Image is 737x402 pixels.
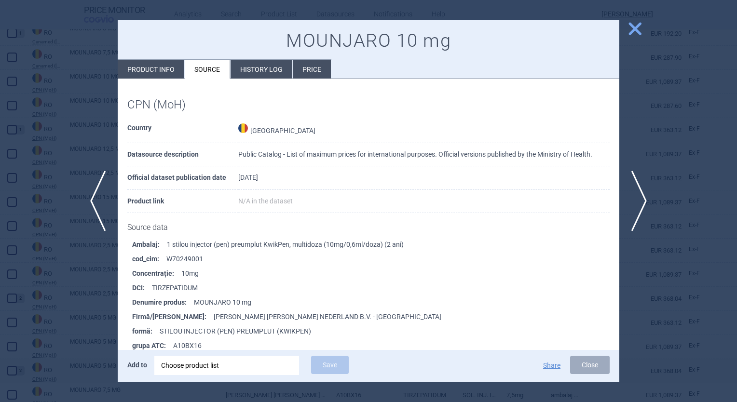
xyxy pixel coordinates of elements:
[127,356,147,374] p: Add to
[293,60,331,79] li: Price
[127,30,610,52] h1: MOUNJARO 10 mg
[132,266,619,281] li: 10mg
[127,117,238,143] th: Country
[132,266,181,281] strong: Concentrație :
[132,295,619,309] li: MOUNJARO 10 mg
[311,356,349,374] button: Save
[132,252,619,266] li: W70249001
[132,324,160,338] strong: formă :
[132,324,619,338] li: STILOU INJECTOR (PEN) PREUMPLUT (KWIKPEN)
[543,362,560,369] button: Share
[154,356,299,375] div: Choose product list
[185,60,230,79] li: Source
[127,223,610,232] h1: Source data
[238,197,293,205] span: N/A in the dataset
[231,60,292,79] li: History log
[132,338,173,353] strong: grupa ATC :
[132,338,619,353] li: A10BX16
[132,252,166,266] strong: cod_cim :
[132,281,152,295] strong: DCI :
[570,356,610,374] button: Close
[132,295,194,309] strong: Denumire produs :
[238,143,610,167] td: Public Catalog - List of maximum prices for international purposes. Official versions published b...
[132,237,167,252] strong: Ambalaj :
[161,356,292,375] div: Choose product list
[132,309,619,324] li: [PERSON_NAME] [PERSON_NAME] NEDERLAND B.V. - [GEOGRAPHIC_DATA]
[132,281,619,295] li: TIRZEPATIDUM
[127,166,238,190] th: Official dataset publication date
[238,166,610,190] td: [DATE]
[127,190,238,214] th: Product link
[127,98,610,112] h1: CPN (MoH)
[238,123,248,133] img: Romania
[132,309,214,324] strong: Firmă/[PERSON_NAME] :
[238,117,610,143] td: [GEOGRAPHIC_DATA]
[132,237,619,252] li: 1 stilou injector (pen) preumplut KwikPen, multidoza (10mg/0,6ml/doza) (2 ani)
[127,143,238,167] th: Datasource description
[118,60,184,79] li: Product info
